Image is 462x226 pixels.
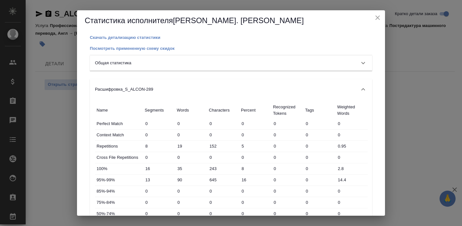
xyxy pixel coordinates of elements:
input: ✎ Введи что-нибудь [175,164,207,173]
p: 95%-99% [97,177,141,183]
input: ✎ Введи что-нибудь [336,130,368,140]
input: ✎ Введи что-нибудь [207,209,239,218]
input: ✎ Введи что-нибудь [207,164,239,173]
input: ✎ Введи что-нибудь [336,164,368,173]
p: Perfect Match [97,121,141,127]
input: ✎ Введи что-нибудь [336,186,368,196]
input: ✎ Введи что-нибудь [143,209,175,218]
input: ✎ Введи что-нибудь [304,153,336,162]
a: Посмотреть примененную схему скидок [90,45,175,51]
input: ✎ Введи что-нибудь [239,186,271,196]
p: Percent [241,107,270,113]
input: ✎ Введи что-нибудь [239,175,271,185]
input: ✎ Введи что-нибудь [336,175,368,185]
input: ✎ Введи что-нибудь [143,141,175,151]
input: ✎ Введи что-нибудь [143,119,175,128]
input: ✎ Введи что-нибудь [175,186,207,196]
input: ✎ Введи что-нибудь [271,175,304,185]
input: ✎ Введи что-нибудь [143,175,175,185]
input: ✎ Введи что-нибудь [271,186,304,196]
input: ✎ Введи что-нибудь [304,186,336,196]
input: ✎ Введи что-нибудь [239,141,271,151]
input: ✎ Введи что-нибудь [304,119,336,128]
input: ✎ Введи что-нибудь [175,209,207,218]
input: ✎ Введи что-нибудь [143,153,175,162]
input: ✎ Введи что-нибудь [239,130,271,140]
input: ✎ Введи что-нибудь [207,119,239,128]
input: ✎ Введи что-нибудь [304,175,336,185]
p: Tags [305,107,334,113]
input: ✎ Введи что-нибудь [271,130,304,140]
input: ✎ Введи что-нибудь [336,153,368,162]
input: ✎ Введи что-нибудь [207,175,239,185]
input: ✎ Введи что-нибудь [207,186,239,196]
input: ✎ Введи что-нибудь [175,153,207,162]
button: close [373,13,382,23]
input: ✎ Введи что-нибудь [175,175,207,185]
input: ✎ Введи что-нибудь [239,153,271,162]
input: ✎ Введи что-нибудь [143,186,175,196]
input: ✎ Введи что-нибудь [143,164,175,173]
p: Cross File Repetitions [97,154,141,161]
p: Recognized Tokens [273,104,302,117]
input: ✎ Введи что-нибудь [143,130,175,140]
input: ✎ Введи что-нибудь [207,153,239,162]
input: ✎ Введи что-нибудь [239,198,271,207]
input: ✎ Введи что-нибудь [207,141,239,151]
p: Segments [145,107,174,113]
input: ✎ Введи что-нибудь [175,119,207,128]
p: Скачать детализацию статистики [90,35,160,40]
p: Context Match [97,132,141,138]
input: ✎ Введи что-нибудь [304,164,336,173]
input: ✎ Введи что-нибудь [271,164,304,173]
input: ✎ Введи что-нибудь [239,164,271,173]
input: ✎ Введи что-нибудь [239,209,271,218]
input: ✎ Введи что-нибудь [304,141,336,151]
p: Weighted Words [337,104,366,117]
input: ✎ Введи что-нибудь [304,130,336,140]
p: Characters [209,107,238,113]
p: 85%-94% [97,188,141,194]
input: ✎ Введи что-нибудь [304,209,336,218]
p: 75%-84% [97,199,141,206]
p: Посмотреть примененную схему скидок [90,46,175,51]
h5: Статистика исполнителя [PERSON_NAME]. [PERSON_NAME] [85,15,377,26]
input: ✎ Введи что-нибудь [271,209,304,218]
input: ✎ Введи что-нибудь [336,209,368,218]
p: Общая статистика [95,60,131,66]
input: ✎ Введи что-нибудь [271,198,304,207]
input: ✎ Введи что-нибудь [175,130,207,140]
p: 100% [97,166,141,172]
input: ✎ Введи что-нибудь [239,119,271,128]
input: ✎ Введи что-нибудь [336,198,368,207]
input: ✎ Введи что-нибудь [175,141,207,151]
input: ✎ Введи что-нибудь [336,141,368,151]
input: ✎ Введи что-нибудь [207,130,239,140]
input: ✎ Введи что-нибудь [271,153,304,162]
button: Скачать детализацию статистики [90,34,160,41]
input: ✎ Введи что-нибудь [207,198,239,207]
input: ✎ Введи что-нибудь [271,141,304,151]
p: Name [97,107,141,113]
p: 50%-74% [97,211,141,217]
div: Расшифровка_S_ALCON-289 [90,79,372,100]
input: ✎ Введи что-нибудь [271,119,304,128]
input: ✎ Введи что-нибудь [336,119,368,128]
input: ✎ Введи что-нибудь [304,198,336,207]
div: Общая статистика [90,55,372,71]
input: ✎ Введи что-нибудь [143,198,175,207]
p: Расшифровка_S_ALCON-289 [95,86,153,93]
p: Repetitions [97,143,141,149]
p: Words [177,107,206,113]
input: ✎ Введи что-нибудь [175,198,207,207]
